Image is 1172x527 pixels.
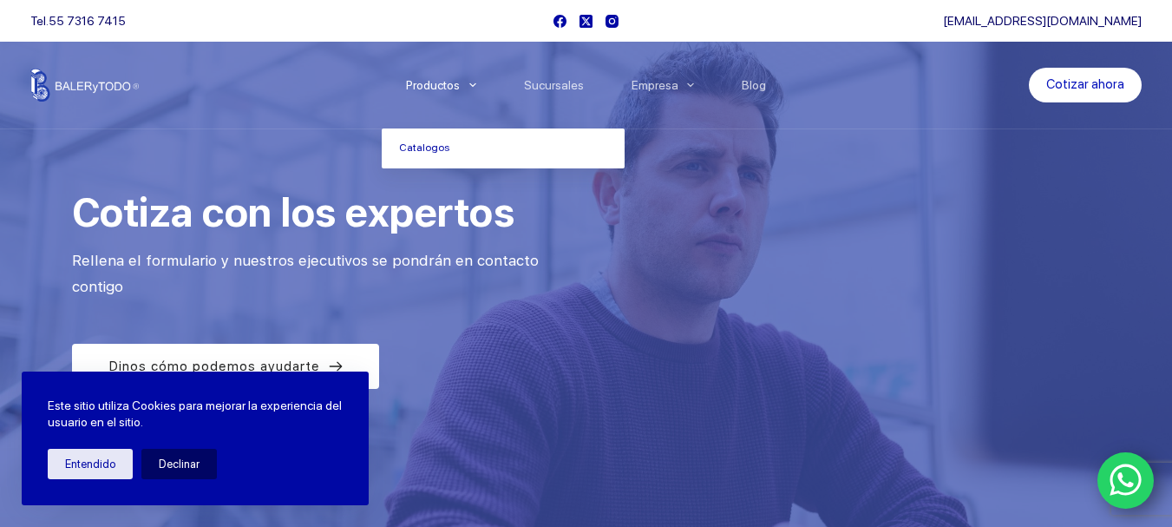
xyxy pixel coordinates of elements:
a: Cotizar ahora [1029,68,1142,102]
span: Dinos cómo podemos ayudarte [108,356,320,377]
a: WhatsApp [1097,452,1155,510]
a: X (Twitter) [579,15,593,28]
a: 55 7316 7415 [49,14,126,28]
button: Declinar [141,449,217,479]
a: [EMAIL_ADDRESS][DOMAIN_NAME] [943,14,1142,28]
span: Tel. [30,14,126,28]
a: Catalogos [382,128,625,168]
p: Este sitio utiliza Cookies para mejorar la experiencia del usuario en el sitio. [48,398,343,431]
span: Rellena el formulario y nuestros ejecutivos se pondrán en contacto contigo [72,252,543,296]
button: Entendido [48,449,133,479]
a: Dinos cómo podemos ayudarte [72,344,379,389]
a: Instagram [606,15,619,28]
img: Balerytodo [30,69,139,102]
span: Cotiza con los expertos [72,188,514,236]
nav: Menu Principal [382,42,790,128]
a: Facebook [553,15,566,28]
